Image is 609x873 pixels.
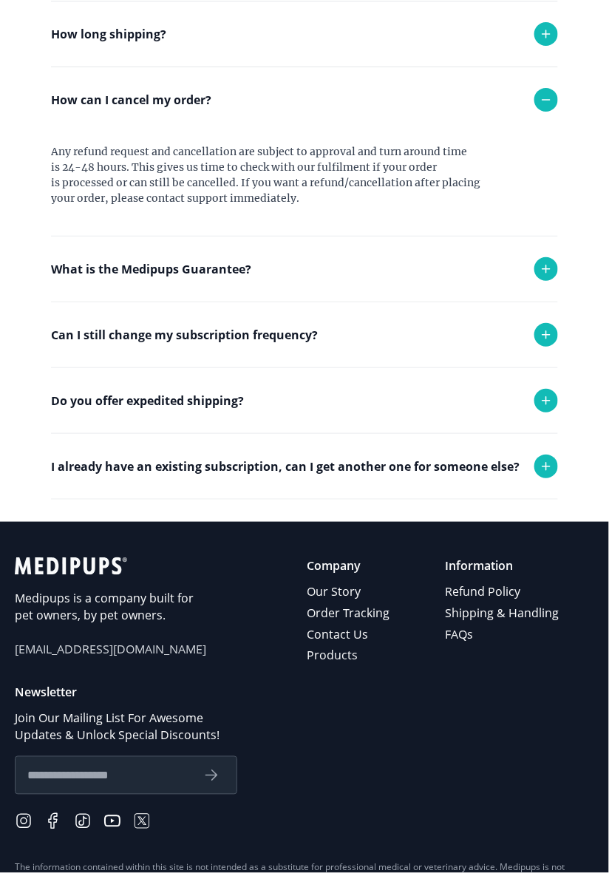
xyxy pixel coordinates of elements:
[51,302,494,390] div: If you received the wrong product or your product was damaged in transit, we will replace it with...
[307,581,392,602] a: Our Story
[445,602,561,624] a: Shipping & Handling
[15,710,237,744] p: Join Our Mailing List For Awesome Updates & Unlock Special Discounts!
[445,624,561,645] a: FAQs
[51,458,520,475] p: I already have an existing subscription, can I get another one for someone else?
[15,685,594,702] p: Newsletter
[51,25,166,43] p: How long shipping?
[445,581,561,602] a: Refund Policy
[51,367,494,424] div: Yes you can. Simply reach out to support and we will adjust your monthly deliveries!
[307,602,392,624] a: Order Tracking
[445,557,561,574] p: Information
[51,499,494,571] div: Absolutely! Simply place the order and use the shipping address of the person who will receive th...
[51,260,251,278] p: What is the Medipups Guarantee?
[51,433,494,490] div: Yes we do! Please reach out to support and we will try to accommodate any request.
[51,132,494,236] div: Any refund request and cancellation are subject to approval and turn around time is 24-48 hours. ...
[51,326,318,344] p: Can I still change my subscription frequency?
[15,590,207,624] p: Medipups is a company built for pet owners, by pet owners.
[51,67,494,123] div: Each order takes 1-2 business days to be delivered.
[307,557,392,574] p: Company
[51,91,211,109] p: How can I cancel my order?
[15,642,207,659] span: [EMAIL_ADDRESS][DOMAIN_NAME]
[307,624,392,645] a: Contact Us
[307,645,392,667] a: Products
[51,392,244,410] p: Do you offer expedited shipping?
